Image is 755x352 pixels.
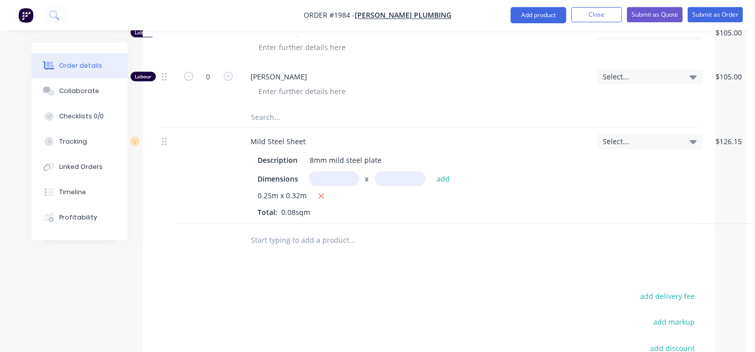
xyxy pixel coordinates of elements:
[18,8,33,23] img: Factory
[59,61,102,70] div: Order details
[603,136,680,147] span: Select...
[304,11,355,20] span: Order #1984 -
[59,188,86,197] div: Timeline
[59,137,87,146] div: Tracking
[432,171,455,185] button: add
[258,190,307,203] span: 0.25m x 0.32m
[258,173,299,184] span: Dimensions
[131,72,156,81] div: Labour
[251,107,453,127] input: Search...
[306,153,386,167] div: 8mm mild steel plate
[511,7,566,23] button: Add product
[59,86,99,96] div: Collaborate
[31,154,128,180] button: Linked Orders
[254,153,302,167] div: Description
[59,162,103,171] div: Linked Orders
[688,7,743,22] button: Submit as Order
[635,289,700,303] button: add delivery fee
[627,7,683,22] button: Submit as Quote
[243,134,314,149] div: Mild Steel Sheet
[251,230,453,250] input: Start typing to add a product...
[131,28,156,37] div: Labour
[31,205,128,230] button: Profitability
[365,173,369,184] span: x
[571,7,622,22] button: Close
[31,129,128,154] button: Tracking
[31,180,128,205] button: Timeline
[31,104,128,129] button: Checklists 0/0
[31,53,128,78] button: Order details
[59,112,104,121] div: Checklists 0/0
[278,207,315,217] span: 0.08sqm
[355,11,451,20] a: [PERSON_NAME] Plumbing
[258,207,278,217] span: Total:
[603,71,680,82] span: Select...
[251,71,589,82] span: [PERSON_NAME]
[59,213,97,222] div: Profitability
[648,315,700,329] button: add markup
[31,78,128,104] button: Collaborate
